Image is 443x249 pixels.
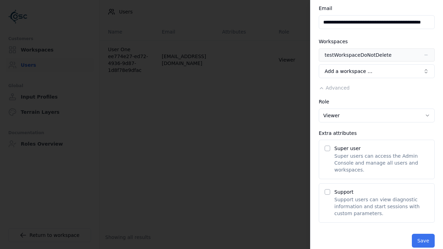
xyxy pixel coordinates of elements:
label: Support [334,189,353,195]
label: Workspaces [319,39,348,44]
label: Super user [334,146,361,151]
span: Advanced [326,85,350,91]
p: Support users can view diagnostic information and start sessions with custom parameters. [334,196,429,217]
p: Super users can access the Admin Console and manage all users and workspaces. [334,153,429,173]
button: Save [412,234,435,248]
div: Extra attributes [319,131,435,136]
button: Advanced [319,84,350,91]
label: Role [319,99,329,104]
span: Add a workspace … [325,68,372,75]
label: Email [319,6,332,11]
div: testWorkspaceDoNotDelete [325,52,391,58]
